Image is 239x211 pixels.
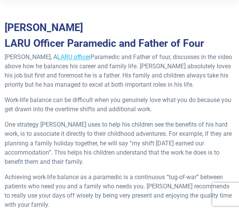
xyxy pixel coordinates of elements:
p: One strategy [PERSON_NAME] uses to help his children see the benefits of his hard work, is to ass... [5,120,234,166]
p: [PERSON_NAME], A Paramedic and Father of four, discusses in the video above how he balances his c... [5,53,234,89]
h2: [PERSON_NAME] [5,21,234,34]
p: Achieving work-life balance as a paramedic is a continuous “tug-of-war” between patients who need... [5,172,234,209]
a: LARU officer [57,53,91,61]
p: Work-life balance can be difficult when you genuinely love what you do because you get drawn into... [5,96,234,114]
h2: LARU Officer Paramedic and Father of Four [5,37,234,49]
